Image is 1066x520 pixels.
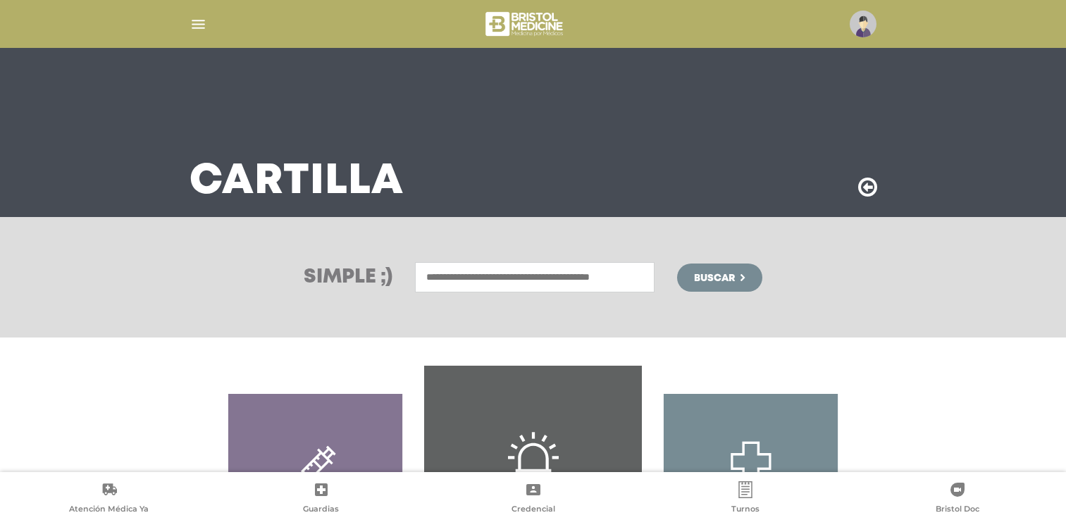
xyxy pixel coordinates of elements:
img: bristol-medicine-blanco.png [483,7,567,41]
img: Cober_menu-lines-white.svg [190,16,207,33]
a: Guardias [215,481,427,517]
button: Buscar [677,264,762,292]
span: Bristol Doc [936,504,979,516]
a: Atención Médica Ya [3,481,215,517]
span: Guardias [303,504,339,516]
h3: Simple ;) [304,268,392,287]
h3: Cartilla [190,163,404,200]
a: Bristol Doc [851,481,1063,517]
a: Turnos [639,481,851,517]
span: Buscar [694,273,735,283]
a: Credencial [427,481,639,517]
span: Turnos [731,504,760,516]
span: Credencial [512,504,555,516]
img: profile-placeholder.svg [850,11,876,37]
span: Atención Médica Ya [69,504,149,516]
